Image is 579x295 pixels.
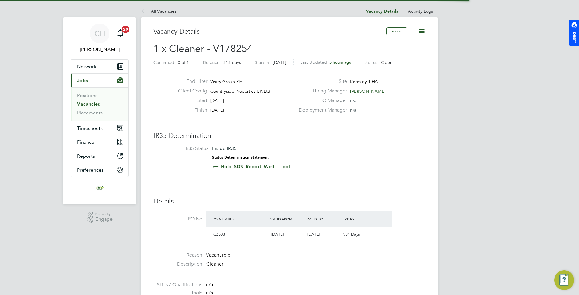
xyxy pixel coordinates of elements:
[71,60,128,73] button: Network
[153,131,426,140] h3: IR35 Determination
[153,60,174,65] label: Confirmed
[273,60,286,65] span: [DATE]
[77,153,95,159] span: Reports
[307,232,320,237] span: [DATE]
[77,110,103,116] a: Placements
[77,125,103,131] span: Timesheets
[341,213,377,224] div: Expiry
[381,60,392,65] span: Open
[77,167,104,173] span: Preferences
[255,60,269,65] label: Start In
[77,92,97,98] a: Positions
[211,213,269,224] div: PO Number
[153,197,426,206] h3: Details
[71,46,129,53] span: Charlie Hobbs
[153,282,202,288] label: Skills / Qualifications
[95,212,113,217] span: Powered by
[206,252,230,258] span: Vacant role
[269,213,305,224] div: Valid From
[213,232,225,237] span: CZ503
[350,98,356,103] span: n/a
[63,17,136,204] nav: Main navigation
[365,60,377,65] label: Status
[203,60,220,65] label: Duration
[173,97,207,104] label: Start
[141,8,176,14] a: All Vacancies
[71,87,128,121] div: Jobs
[173,78,207,85] label: End Hirer
[295,78,347,85] label: Site
[210,88,270,94] span: Countryside Properties UK Ltd
[408,8,433,14] a: Activity Logs
[210,79,242,84] span: Vistry Group Plc
[153,261,202,267] label: Description
[87,212,113,223] a: Powered byEngage
[71,121,128,135] button: Timesheets
[206,261,426,267] p: Cleaner
[77,64,96,70] span: Network
[300,59,327,65] label: Last Updated
[153,43,253,55] span: 1 x Cleaner - V178254
[71,74,128,87] button: Jobs
[343,232,360,237] span: 931 Days
[305,213,341,224] div: Valid To
[350,88,386,94] span: [PERSON_NAME]
[295,107,347,113] label: Deployment Manager
[77,139,94,145] span: Finance
[153,27,386,36] h3: Vacancy Details
[71,24,129,53] a: CH[PERSON_NAME]
[178,60,189,65] span: 0 of 1
[350,79,378,84] span: Keresley 1 HA
[210,107,224,113] span: [DATE]
[95,183,105,193] img: ivyresourcegroup-logo-retina.png
[223,60,241,65] span: 818 days
[173,107,207,113] label: Finish
[71,149,128,163] button: Reports
[173,88,207,94] label: Client Config
[77,101,100,107] a: Vacancies
[95,217,113,222] span: Engage
[366,9,398,14] a: Vacancy Details
[160,145,208,152] label: IR35 Status
[71,163,128,177] button: Preferences
[295,88,347,94] label: Hiring Manager
[71,183,129,193] a: Go to home page
[554,270,574,290] button: Engage Resource Center
[77,78,88,83] span: Jobs
[329,60,351,65] span: 5 hours ago
[295,97,347,104] label: PO Manager
[114,24,127,43] a: 20
[122,26,129,33] span: 20
[94,29,105,37] span: CH
[153,216,202,222] label: PO No
[271,232,284,237] span: [DATE]
[212,145,237,151] span: Inside IR35
[153,252,202,259] label: Reason
[210,98,224,103] span: [DATE]
[212,155,269,160] strong: Status Determination Statement
[386,27,407,35] button: Follow
[350,107,356,113] span: n/a
[71,135,128,149] button: Finance
[206,282,213,288] span: n/a
[221,164,290,169] a: Role_SDS_Report_Welf... .pdf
